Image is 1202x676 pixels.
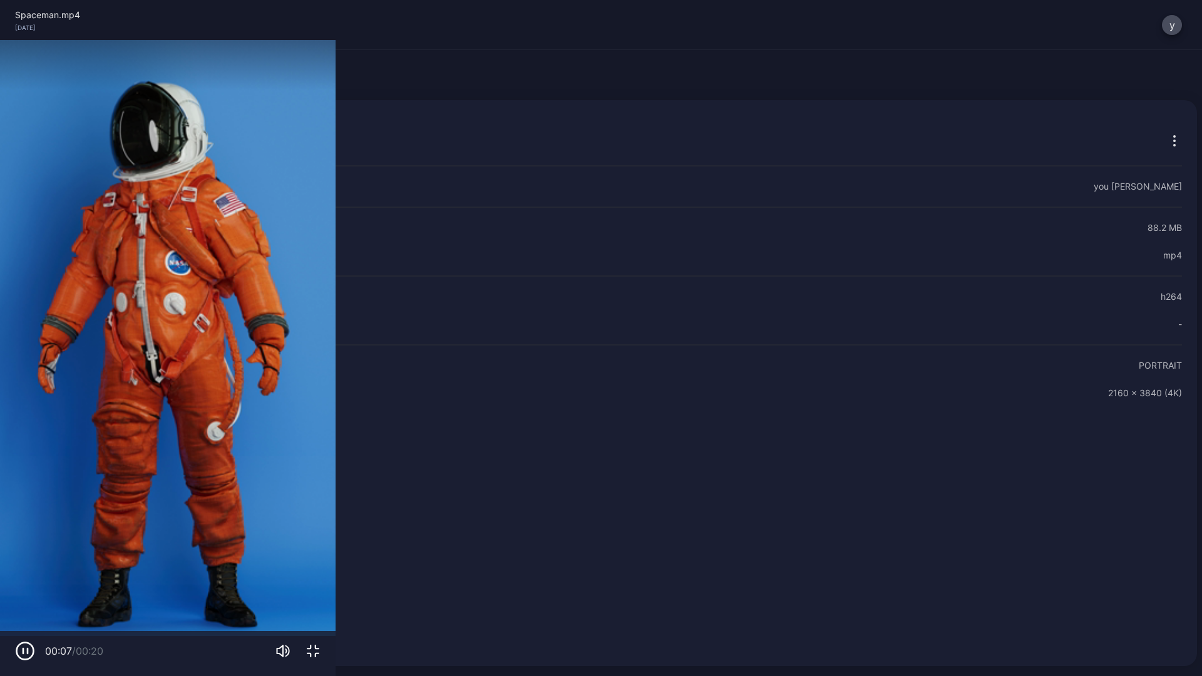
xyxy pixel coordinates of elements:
[1094,179,1182,194] div: you [PERSON_NAME]
[1148,220,1182,235] div: 88.2 MB
[1162,15,1182,35] button: y
[1139,358,1182,373] div: PORTRAIT
[1108,386,1182,401] div: 2160 x 3840 (4K)
[1161,289,1182,304] div: h264
[1178,317,1182,332] div: -
[1163,248,1182,263] div: mp4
